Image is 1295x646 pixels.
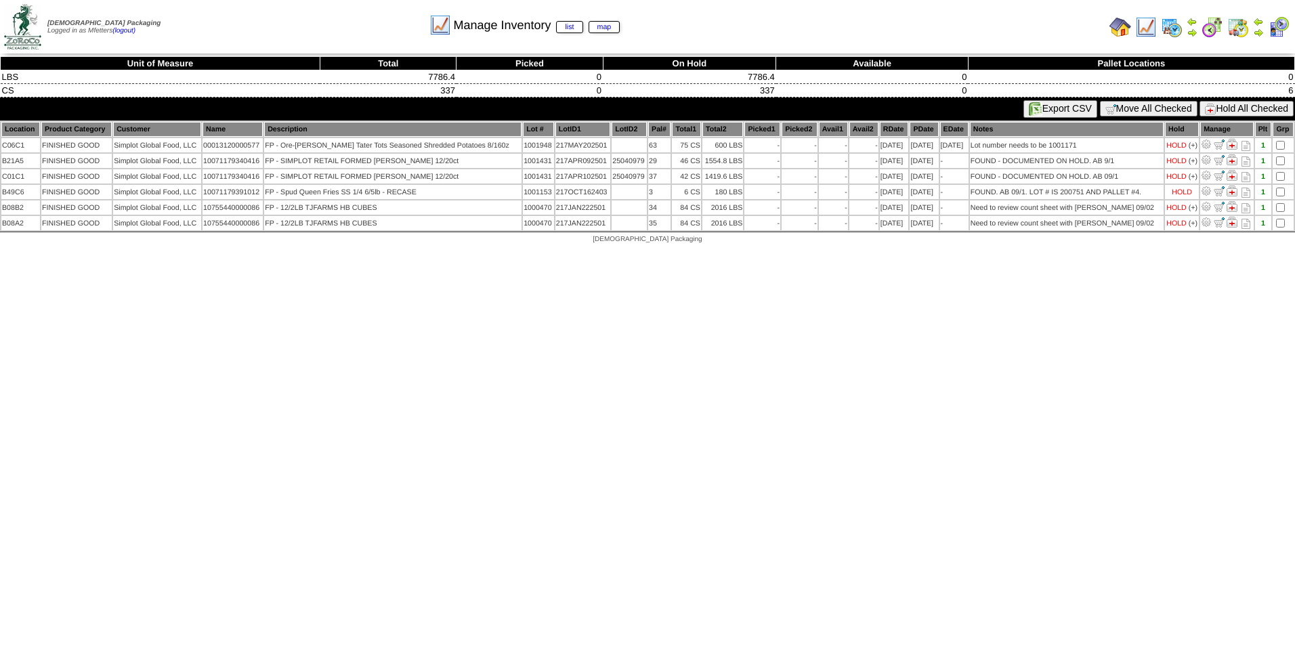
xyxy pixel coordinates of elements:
[1256,204,1271,212] div: 1
[41,200,112,215] td: FINISHED GOOD
[1241,156,1250,167] i: Note
[672,122,701,137] th: Total1
[1165,122,1199,137] th: Hold
[1214,170,1225,181] img: Move
[113,138,201,152] td: Simplot Global Food, LLC
[1214,139,1225,150] img: Move
[320,84,457,98] td: 337
[910,154,938,168] td: [DATE]
[940,185,969,199] td: -
[203,122,263,137] th: Name
[1241,219,1250,229] i: Note
[968,70,1294,84] td: 0
[1166,173,1187,181] div: HOLD
[555,122,611,137] th: LotID1
[672,138,701,152] td: 75 CS
[203,154,263,168] td: 10071179340416
[1241,203,1250,213] i: Note
[744,138,780,152] td: -
[593,236,702,243] span: [DEMOGRAPHIC_DATA] Packaging
[744,200,780,215] td: -
[880,154,909,168] td: [DATE]
[968,84,1294,98] td: 6
[819,138,848,152] td: -
[776,84,969,98] td: 0
[970,122,1164,137] th: Notes
[1189,142,1197,150] div: (+)
[1,216,40,230] td: B08A2
[1,154,40,168] td: B21A5
[880,169,909,184] td: [DATE]
[603,70,776,84] td: 7786.4
[910,138,938,152] td: [DATE]
[1166,204,1187,212] div: HOLD
[113,185,201,199] td: Simplot Global Food, LLC
[1214,154,1225,165] img: Move
[113,200,201,215] td: Simplot Global Food, LLC
[970,138,1164,152] td: Lot number needs to be 1001171
[264,216,522,230] td: FP - 12/2LB TJFARMS HB CUBES
[1,70,320,84] td: LBS
[1268,16,1290,38] img: calendarcustomer.gif
[1023,100,1097,118] button: Export CSV
[648,154,671,168] td: 29
[970,169,1164,184] td: FOUND - DOCUMENTED ON HOLD. AB 09/1
[457,70,603,84] td: 0
[264,138,522,152] td: FP - Ore-[PERSON_NAME] Tater Tots Seasoned Shredded Potatoes 8/160z
[1214,186,1225,196] img: Move
[1166,157,1187,165] div: HOLD
[555,185,611,199] td: 217OCT162403
[1253,27,1264,38] img: arrowright.gif
[4,4,41,49] img: zoroco-logo-small.webp
[1273,122,1294,137] th: Grp
[648,216,671,230] td: 35
[940,216,969,230] td: -
[1241,141,1250,151] i: Note
[555,169,611,184] td: 217APR102501
[556,21,582,33] a: list
[41,122,112,137] th: Product Category
[523,138,554,152] td: 1001948
[1201,186,1212,196] img: Adjust
[320,57,457,70] th: Total
[970,154,1164,168] td: FOUND - DOCUMENTED ON HOLD. AB 9/1
[819,185,848,199] td: -
[782,200,818,215] td: -
[1,57,320,70] th: Unit of Measure
[1189,204,1197,212] div: (+)
[113,122,201,137] th: Customer
[1201,154,1212,165] img: Adjust
[264,122,522,137] th: Description
[940,200,969,215] td: -
[1161,16,1183,38] img: calendarprod.gif
[1187,16,1197,27] img: arrowleft.gif
[41,169,112,184] td: FINISHED GOOD
[555,154,611,168] td: 217APR092501
[1109,16,1131,38] img: home.gif
[612,169,647,184] td: 25040979
[702,200,743,215] td: 2016 LBS
[1187,27,1197,38] img: arrowright.gif
[782,169,818,184] td: -
[603,84,776,98] td: 337
[1255,122,1272,137] th: Plt
[41,154,112,168] td: FINISHED GOOD
[1227,139,1237,150] img: Manage Hold
[1189,219,1197,228] div: (+)
[1214,217,1225,228] img: Move
[457,57,603,70] th: Picked
[523,154,554,168] td: 1001431
[41,185,112,199] td: FINISHED GOOD
[819,169,848,184] td: -
[1202,16,1223,38] img: calendarblend.gif
[1227,201,1237,212] img: Manage Hold
[672,185,701,199] td: 6 CS
[782,138,818,152] td: -
[41,216,112,230] td: FINISHED GOOD
[1241,172,1250,182] i: Note
[603,57,776,70] th: On Hold
[940,154,969,168] td: -
[880,138,909,152] td: [DATE]
[203,200,263,215] td: 10755440000086
[648,122,671,137] th: Pal#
